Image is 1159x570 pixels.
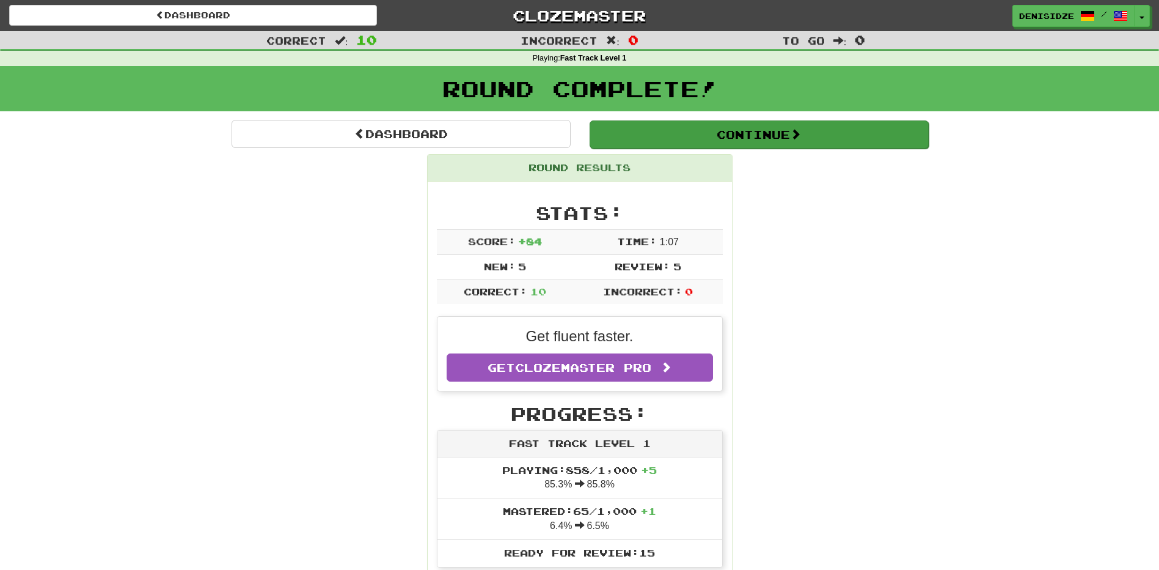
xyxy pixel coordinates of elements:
[9,5,377,26] a: Dashboard
[641,464,657,476] span: + 5
[660,237,679,247] span: 1 : 0 7
[447,353,713,382] a: GetClozemaster Pro
[617,235,657,247] span: Time:
[356,32,377,47] span: 10
[437,404,723,424] h2: Progress:
[628,32,638,47] span: 0
[464,286,527,297] span: Correct:
[530,286,546,297] span: 10
[428,155,732,182] div: Round Results
[673,261,681,272] span: 5
[503,505,656,517] span: Mastered: 65 / 1,000
[395,5,763,26] a: Clozemaster
[504,547,655,558] span: Ready for Review: 15
[833,35,847,46] span: :
[266,34,326,46] span: Correct
[521,34,598,46] span: Incorrect
[468,235,516,247] span: Score:
[437,431,722,457] div: Fast Track Level 1
[1019,10,1074,21] span: denisidze
[437,203,723,223] h2: Stats:
[1012,5,1135,27] a: denisidze /
[437,498,722,540] li: 6.4% 6.5%
[640,505,656,517] span: + 1
[560,54,627,62] strong: Fast Track Level 1
[437,457,722,499] li: 85.3% 85.8%
[232,120,571,148] a: Dashboard
[515,361,651,374] span: Clozemaster Pro
[4,76,1155,101] h1: Round Complete!
[335,35,348,46] span: :
[590,120,929,149] button: Continue
[606,35,620,46] span: :
[615,261,670,272] span: Review:
[518,261,526,272] span: 5
[447,326,713,347] p: Get fluent faster.
[1101,10,1107,18] span: /
[518,235,542,247] span: + 84
[502,464,657,476] span: Playing: 858 / 1,000
[685,286,693,297] span: 0
[855,32,865,47] span: 0
[484,261,516,272] span: New:
[782,34,825,46] span: To go
[603,286,682,297] span: Incorrect:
